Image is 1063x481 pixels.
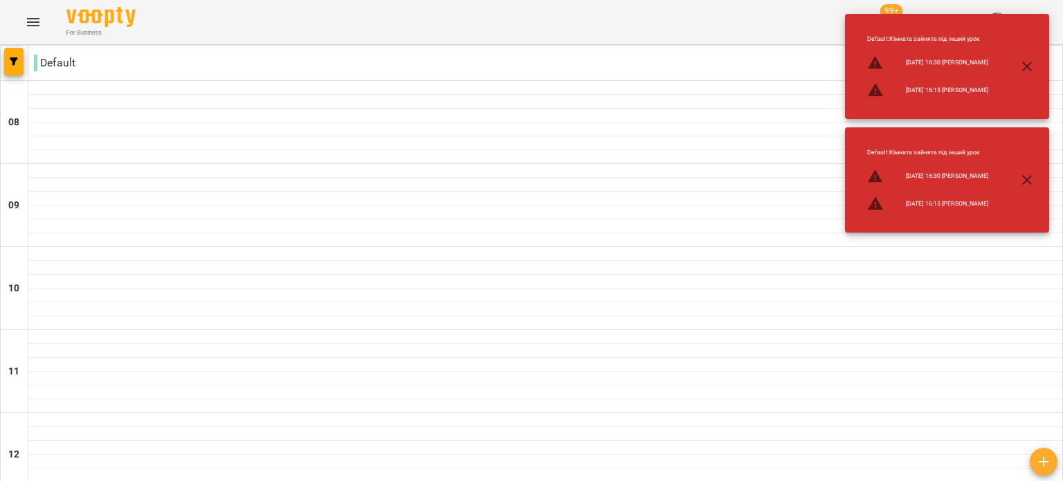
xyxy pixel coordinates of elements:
[8,447,19,462] h6: 12
[17,6,50,39] button: Menu
[66,28,136,37] span: For Business
[34,55,75,71] p: Default
[8,364,19,379] h6: 11
[856,49,999,77] li: [DATE] 16:30 [PERSON_NAME]
[8,281,19,296] h6: 10
[856,190,999,217] li: [DATE] 16:15 [PERSON_NAME]
[8,115,19,130] h6: 08
[66,7,136,27] img: Voopty Logo
[8,198,19,213] h6: 09
[1030,448,1057,475] button: Створити урок
[856,163,999,190] li: [DATE] 16:30 [PERSON_NAME]
[856,76,999,104] li: [DATE] 16:15 [PERSON_NAME]
[856,143,999,163] li: Default : Кімната зайнята під інший урок
[856,29,999,49] li: Default : Кімната зайнята під інший урок
[880,4,903,18] span: 99+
